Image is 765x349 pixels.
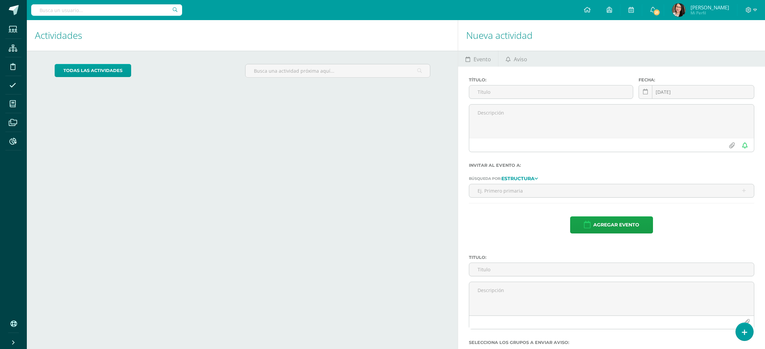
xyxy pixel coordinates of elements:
label: Titulo : [469,255,754,260]
input: Busca un usuario... [31,4,182,16]
a: Estructura [501,176,538,181]
input: Fecha de entrega [639,85,754,98]
span: Búsqueda por: [469,176,501,181]
strong: Estructura [501,176,535,182]
label: Invitar al evento a: [469,163,754,168]
input: Titulo [469,263,754,276]
a: Evento [458,51,498,67]
input: Busca una actividad próxima aquí... [245,64,430,77]
span: Mi Perfil [691,10,729,16]
label: Selecciona los grupos a enviar aviso : [469,340,754,345]
button: Agregar evento [570,216,653,233]
a: Aviso [498,51,534,67]
label: Título: [469,77,633,82]
span: Agregar evento [593,217,639,233]
input: Título [469,85,633,98]
span: Evento [474,51,491,67]
h1: Actividades [35,20,450,51]
h1: Nueva actividad [466,20,757,51]
a: todas las Actividades [55,64,131,77]
input: Ej. Primero primaria [469,184,754,197]
label: Fecha: [639,77,754,82]
span: [PERSON_NAME] [691,4,729,11]
img: 220e157e7b27880ea9080e7bb9588460.png [672,3,686,17]
span: Aviso [514,51,527,67]
span: 21 [653,9,660,16]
